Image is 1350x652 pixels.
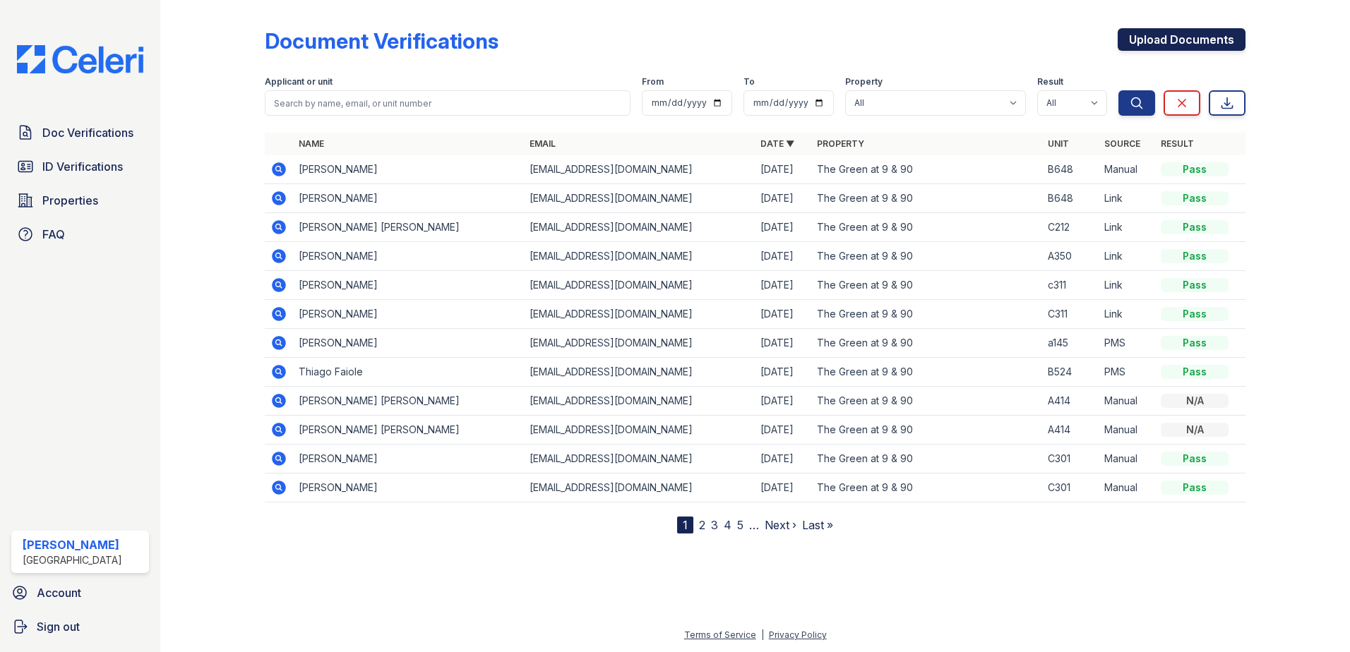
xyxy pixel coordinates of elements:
[1161,423,1229,437] div: N/A
[293,184,524,213] td: [PERSON_NAME]
[1042,358,1099,387] td: B524
[811,358,1042,387] td: The Green at 9 & 90
[755,184,811,213] td: [DATE]
[524,416,755,445] td: [EMAIL_ADDRESS][DOMAIN_NAME]
[1042,329,1099,358] td: a145
[524,242,755,271] td: [EMAIL_ADDRESS][DOMAIN_NAME]
[11,119,149,147] a: Doc Verifications
[755,416,811,445] td: [DATE]
[37,618,80,635] span: Sign out
[1161,249,1229,263] div: Pass
[293,445,524,473] td: [PERSON_NAME]
[1099,155,1155,184] td: Manual
[755,213,811,242] td: [DATE]
[749,517,759,533] span: …
[677,517,693,533] div: 1
[684,629,756,640] a: Terms of Service
[265,90,631,116] input: Search by name, email, or unit number
[811,445,1042,473] td: The Green at 9 & 90
[811,387,1042,416] td: The Green at 9 & 90
[524,387,755,416] td: [EMAIL_ADDRESS][DOMAIN_NAME]
[1161,365,1229,379] div: Pass
[11,220,149,248] a: FAQ
[293,473,524,502] td: [PERSON_NAME]
[293,300,524,329] td: [PERSON_NAME]
[755,242,811,271] td: [DATE]
[1161,220,1229,234] div: Pass
[293,416,524,445] td: [PERSON_NAME] [PERSON_NAME]
[293,271,524,300] td: [PERSON_NAME]
[11,152,149,181] a: ID Verifications
[1042,387,1099,416] td: A414
[1042,271,1099,300] td: c311
[23,553,122,567] div: [GEOGRAPHIC_DATA]
[755,473,811,502] td: [DATE]
[1161,191,1229,205] div: Pass
[755,387,811,416] td: [DATE]
[1099,300,1155,329] td: Link
[1099,387,1155,416] td: Manual
[811,329,1042,358] td: The Green at 9 & 90
[1118,28,1246,51] a: Upload Documents
[755,329,811,358] td: [DATE]
[755,300,811,329] td: [DATE]
[811,213,1042,242] td: The Green at 9 & 90
[293,329,524,358] td: [PERSON_NAME]
[1037,76,1063,87] label: Result
[724,518,731,532] a: 4
[37,584,81,601] span: Account
[1099,242,1155,271] td: Link
[524,213,755,242] td: [EMAIL_ADDRESS][DOMAIN_NAME]
[1099,271,1155,300] td: Link
[6,579,155,607] a: Account
[1042,445,1099,473] td: C301
[1042,184,1099,213] td: B648
[524,473,755,502] td: [EMAIL_ADDRESS][DOMAIN_NAME]
[42,192,98,209] span: Properties
[1099,358,1155,387] td: PMS
[1048,138,1069,149] a: Unit
[811,271,1042,300] td: The Green at 9 & 90
[845,76,883,87] label: Property
[1161,336,1229,350] div: Pass
[743,76,755,87] label: To
[42,124,133,141] span: Doc Verifications
[524,271,755,300] td: [EMAIL_ADDRESS][DOMAIN_NAME]
[642,76,664,87] label: From
[1161,394,1229,408] div: N/A
[42,226,65,243] span: FAQ
[6,612,155,641] a: Sign out
[1042,155,1099,184] td: B648
[755,445,811,473] td: [DATE]
[293,242,524,271] td: [PERSON_NAME]
[1042,300,1099,329] td: C311
[1161,481,1229,495] div: Pass
[711,518,718,532] a: 3
[11,186,149,215] a: Properties
[293,358,524,387] td: Thiago Faiole
[293,213,524,242] td: [PERSON_NAME] [PERSON_NAME]
[760,138,794,149] a: Date ▼
[530,138,556,149] a: Email
[299,138,324,149] a: Name
[524,155,755,184] td: [EMAIL_ADDRESS][DOMAIN_NAME]
[524,329,755,358] td: [EMAIL_ADDRESS][DOMAIN_NAME]
[811,184,1042,213] td: The Green at 9 & 90
[293,387,524,416] td: [PERSON_NAME] [PERSON_NAME]
[1042,242,1099,271] td: A350
[1099,416,1155,445] td: Manual
[769,629,827,640] a: Privacy Policy
[1161,307,1229,321] div: Pass
[1042,473,1099,502] td: C301
[737,518,743,532] a: 5
[811,300,1042,329] td: The Green at 9 & 90
[1099,329,1155,358] td: PMS
[811,416,1042,445] td: The Green at 9 & 90
[6,45,155,73] img: CE_Logo_Blue-a8612792a0a2168367f1c8372b55b34899dd931a85d93a1a3d3e32e68fde9ad4.png
[42,158,123,175] span: ID Verifications
[761,629,764,640] div: |
[699,518,705,532] a: 2
[1161,138,1194,149] a: Result
[293,155,524,184] td: [PERSON_NAME]
[23,536,122,553] div: [PERSON_NAME]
